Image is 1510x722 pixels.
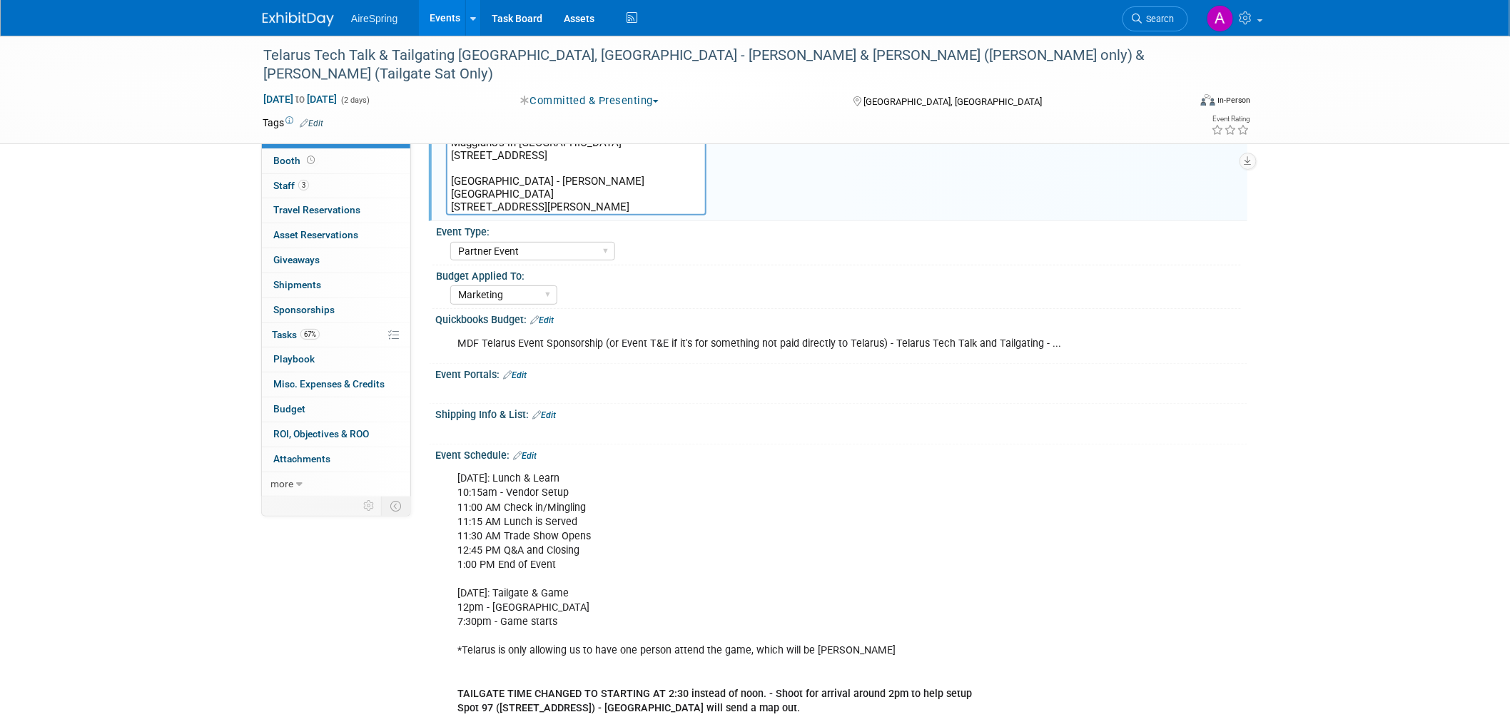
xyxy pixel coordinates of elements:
div: In-Person [1217,95,1251,106]
button: Committed & Presenting [515,93,665,108]
span: Asset Reservations [273,229,358,240]
span: [GEOGRAPHIC_DATA], [GEOGRAPHIC_DATA] [863,96,1042,107]
a: Giveaways [262,248,410,273]
span: ROI, Objectives & ROO [273,428,369,439]
a: Edit [513,451,537,461]
img: ExhibitDay [263,12,334,26]
span: Shipments [273,279,321,290]
a: Edit [532,410,556,420]
a: Staff3 [262,174,410,198]
div: Shipping Info & List: [435,404,1247,422]
td: Personalize Event Tab Strip [357,497,382,515]
a: Booth [262,149,410,173]
span: Giveaways [273,254,320,265]
a: Edit [530,315,554,325]
div: Event Portals: [435,364,1247,382]
div: Quickbooks Budget: [435,309,1247,327]
a: Attachments [262,447,410,472]
span: Staff [273,180,309,191]
div: Event Rating [1212,116,1250,123]
span: more [270,478,293,489]
a: Edit [503,370,527,380]
a: Playbook [262,347,410,372]
span: Sponsorships [273,304,335,315]
a: ROI, Objectives & ROO [262,422,410,447]
span: Playbook [273,353,315,365]
td: Tags [263,116,323,130]
td: Toggle Event Tabs [382,497,411,515]
a: Edit [300,118,323,128]
span: AireSpring [351,13,397,24]
span: Booth not reserved yet [304,155,318,166]
span: Misc. Expenses & Credits [273,378,385,390]
div: Budget Applied To: [436,265,1241,283]
span: to [293,93,307,105]
b: Spot 97 ([STREET_ADDRESS]) - [GEOGRAPHIC_DATA] will send a map out. [457,702,800,714]
span: Search [1142,14,1175,24]
div: Event Schedule: [435,444,1247,463]
div: Telarus Tech Talk & Tailgating [GEOGRAPHIC_DATA], [GEOGRAPHIC_DATA] - [PERSON_NAME] & [PERSON_NAM... [258,43,1167,86]
span: Budget [273,403,305,415]
a: Shipments [262,273,410,298]
span: Travel Reservations [273,204,360,215]
span: Booth [273,155,318,166]
a: Travel Reservations [262,198,410,223]
div: MDF Telarus Event Sponsorship (or Event T&E if it's for something not paid directly to Telarus) -... [447,330,1090,358]
a: Budget [262,397,410,422]
b: TAILGATE TIME CHANGED TO STARTING AT 2:30 instead of noon. - Shoot for arrival around 2pm to help... [457,688,972,700]
a: Misc. Expenses & Credits [262,372,410,397]
img: Aila Ortiaga [1207,5,1234,32]
span: (2 days) [340,96,370,105]
div: Event Format [1104,92,1251,113]
div: Event Type: [436,221,1241,239]
div: [DATE]: Lunch & Learn 10:15am - Vendor Setup 11:00 AM Check in/Mingling 11:15 AM Lunch is Served ... [447,464,1090,722]
img: Format-Inperson.png [1201,94,1215,106]
a: Sponsorships [262,298,410,322]
span: [DATE] [DATE] [263,93,338,106]
span: Tasks [272,329,320,340]
a: Search [1123,6,1188,31]
a: Asset Reservations [262,223,410,248]
a: more [262,472,410,497]
span: Attachments [273,453,330,464]
span: 67% [300,329,320,340]
a: Tasks67% [262,323,410,347]
span: 3 [298,180,309,190]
